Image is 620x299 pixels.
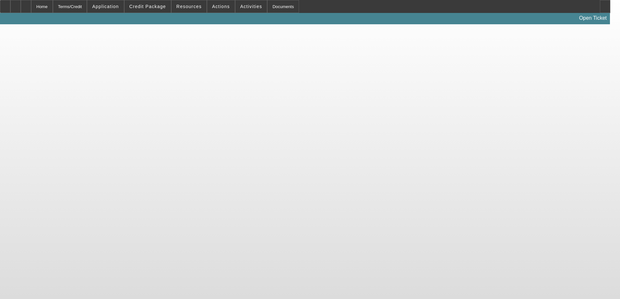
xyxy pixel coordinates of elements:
a: Open Ticket [577,13,609,24]
button: Activities [235,0,267,13]
span: Credit Package [129,4,166,9]
span: Activities [240,4,262,9]
button: Application [87,0,124,13]
button: Resources [172,0,207,13]
button: Credit Package [125,0,171,13]
span: Application [92,4,119,9]
button: Actions [207,0,235,13]
span: Actions [212,4,230,9]
span: Resources [176,4,202,9]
